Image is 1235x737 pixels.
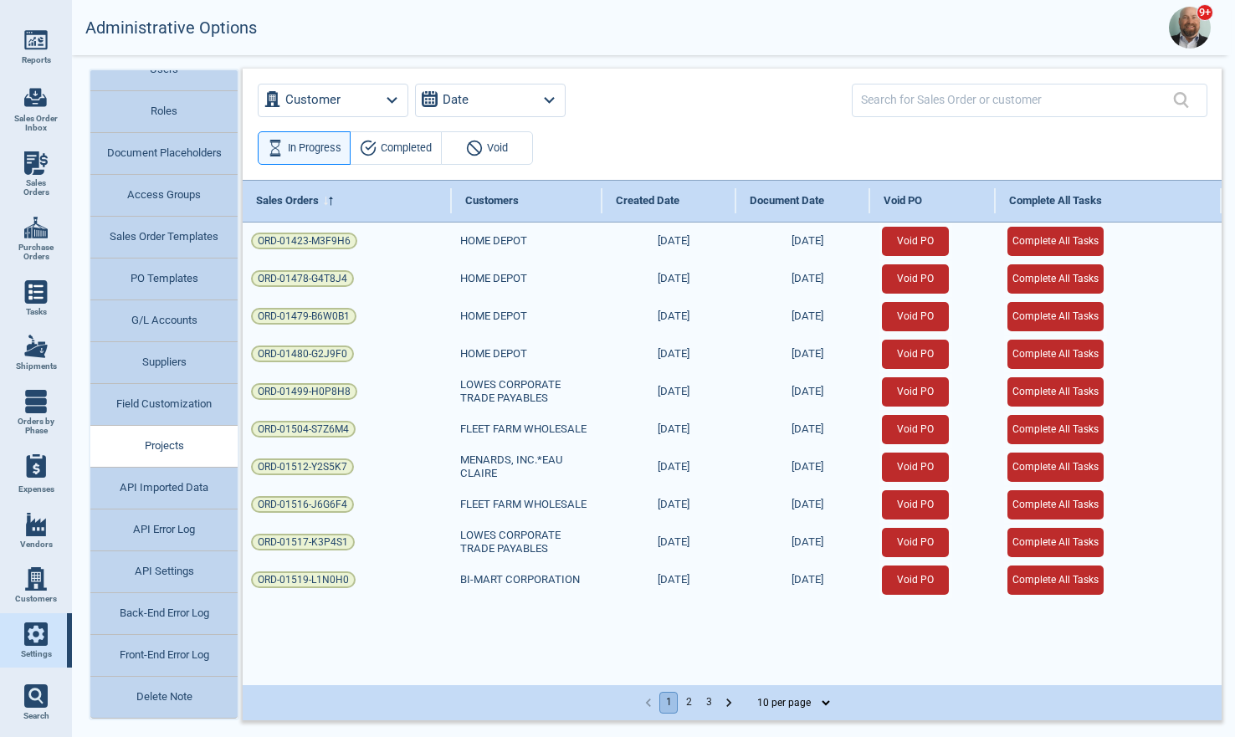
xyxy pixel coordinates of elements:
button: Complete All Tasks [1007,377,1104,407]
button: Complete All Tasks [1007,340,1104,369]
button: G/L Accounts [90,300,238,342]
span: [DATE] [792,310,823,323]
button: Void PO [882,377,949,407]
img: menu_icon [24,567,48,591]
input: Search for Sales Order or customer [861,88,1173,112]
img: menu_icon [24,513,48,536]
span: LOWES CORPORATE TRADE PAYABLES [460,529,594,555]
span: [DATE] [792,498,823,511]
span: ORD-01504-S7Z6M4 [258,421,349,438]
button: Void [441,131,533,165]
span: Created Date [616,194,679,207]
button: Field Customization [90,384,238,426]
button: Completed [350,131,442,165]
span: LOWES CORPORATE TRADE PAYABLES [460,378,594,405]
button: Void PO [882,227,949,256]
span: HOME DEPOT [460,310,527,323]
button: Roles [90,91,238,133]
span: Expenses [18,484,54,494]
span: [DATE] [658,460,689,473]
button: Delete Note [90,677,238,719]
button: Void PO [882,415,949,444]
span: [DATE] [792,460,823,473]
button: Date [415,84,566,117]
span: Sales Orders [13,178,59,197]
span: [DATE] [658,347,689,361]
span: Shipments [16,361,57,371]
span: Reports [22,55,51,65]
span: Void PO [884,194,922,207]
img: menu_icon [24,216,48,239]
span: Completed [381,139,432,157]
span: In Progress [288,139,341,157]
button: Suppliers [90,342,238,384]
span: [DATE] [658,535,689,549]
span: HOME DEPOT [460,272,527,285]
span: ORD-01480-G2J9F0 [258,345,347,362]
span: 9+ [1197,4,1213,21]
button: In Progress [258,131,351,165]
button: Document Placeholders [90,133,238,175]
img: menu_icon [24,622,48,646]
button: Go to next page [720,692,738,714]
button: Complete All Tasks [1007,264,1104,294]
span: ORD-01479-B6W0B1 [258,308,350,325]
span: [DATE] [658,422,689,436]
span: [DATE] [658,310,689,323]
span: MENARDS, INC.*EAU CLAIRE [460,453,594,480]
span: FLEET FARM WHOLESALE [460,422,587,436]
button: Void PO [882,490,949,519]
span: ORD-01519-L1N0H0 [258,571,349,588]
button: Go to page 3 [699,692,718,714]
span: [DATE] [658,385,689,398]
span: Tasks [26,307,47,317]
label: Date [443,89,469,110]
button: Complete All Tasks [1007,453,1104,482]
button: Void PO [882,528,949,557]
span: [DATE] [658,498,689,511]
button: Void PO [882,302,949,331]
span: Customers [465,194,519,207]
label: Customer [285,89,341,110]
span: Orders by Phase [13,417,59,436]
button: Complete All Tasks [1007,415,1104,444]
button: API Error Log [90,509,238,551]
span: ORD-01499-H0P8H8 [258,383,351,400]
span: Purchase Orders [13,243,59,262]
img: menu_icon [24,390,48,413]
span: ORD-01423-M3F9H6 [258,233,351,249]
button: Complete All Tasks [1007,227,1104,256]
button: Customer [258,84,408,117]
img: menu_icon [24,151,48,175]
span: [DATE] [658,234,689,248]
span: [DATE] [792,573,823,586]
button: Back-End Error Log [90,593,238,635]
img: Avatar [1169,7,1211,49]
button: PO Templates [90,258,238,300]
span: Vendors [20,540,53,550]
span: [DATE] [792,272,823,285]
button: Void PO [882,264,949,294]
span: [DATE] [792,422,823,436]
span: FLEET FARM WHOLESALE [460,498,587,511]
button: Complete All Tasks [1007,566,1104,595]
button: Sales Order Templates [90,217,238,258]
span: BI-MART CORPORATION [460,573,580,586]
span: Settings [21,649,52,659]
span: ORD-01512-Y2S5K7 [258,458,347,475]
button: Void PO [882,453,949,482]
span: HOME DEPOT [460,234,527,248]
span: Sales Order Inbox [13,114,59,133]
span: [DATE] [792,385,823,398]
span: Customers [15,594,57,604]
span: [DATE] [792,535,823,549]
span: Document Date [750,194,824,207]
button: Complete All Tasks [1007,302,1104,331]
button: Users [90,49,238,91]
img: menu_icon [24,335,48,358]
h2: Administrative Options [85,18,257,38]
span: Sales Orders [256,194,319,207]
span: [DATE] [792,347,823,361]
span: HOME DEPOT [460,347,527,361]
span: Search [23,711,49,721]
